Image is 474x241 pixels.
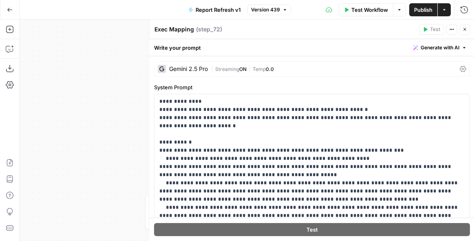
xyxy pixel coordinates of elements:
[169,66,208,72] div: Gemini 2.5 Pro
[339,3,393,16] button: Test Workflow
[154,83,470,91] label: System Prompt
[409,3,437,16] button: Publish
[414,6,432,14] span: Publish
[253,66,266,72] span: Temp
[154,223,470,236] button: Test
[351,6,388,14] span: Test Workflow
[196,6,241,14] span: Report Refresh v1
[410,42,470,53] button: Generate with AI
[215,66,239,72] span: Streaming
[239,66,247,72] span: ON
[247,64,253,73] span: |
[421,44,459,51] span: Generate with AI
[306,226,318,234] span: Test
[251,6,280,13] span: Version 439
[430,26,440,33] span: Test
[196,25,222,33] span: ( step_72 )
[419,24,444,35] button: Test
[183,3,246,16] button: Report Refresh v1
[266,66,274,72] span: 0.0
[247,4,291,15] button: Version 439
[211,64,215,73] span: |
[154,25,194,33] textarea: Exec Mapping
